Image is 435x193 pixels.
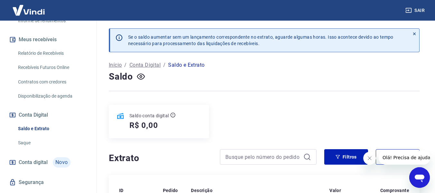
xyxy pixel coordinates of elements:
button: Exportar [376,149,420,165]
a: Saque [15,136,89,150]
p: Se o saldo aumentar sem um lançamento correspondente no extrato, aguarde algumas horas. Isso acon... [128,34,393,47]
iframe: Mensagem da empresa [379,150,430,165]
a: Início [109,61,122,69]
a: Informe de rendimentos [15,14,89,27]
h5: R$ 0,00 [129,120,158,130]
img: Vindi [8,0,50,20]
p: / [124,61,127,69]
h4: Extrato [109,152,212,165]
iframe: Botão para abrir a janela de mensagens [409,167,430,188]
span: Olá! Precisa de ajuda? [4,5,54,10]
a: Recebíveis Futuros Online [15,61,89,74]
a: Conta digitalNovo [8,155,89,170]
button: Meus recebíveis [8,33,89,47]
input: Busque pelo número do pedido [225,152,301,162]
a: Disponibilização de agenda [15,90,89,103]
button: Filtros [324,149,368,165]
a: Relatório de Recebíveis [15,47,89,60]
h4: Saldo [109,70,133,83]
button: Conta Digital [8,108,89,122]
button: Sair [404,5,427,16]
span: Novo [53,157,71,168]
a: Conta Digital [129,61,161,69]
p: / [163,61,165,69]
span: Conta digital [19,158,48,167]
p: Saldo conta digital [129,112,169,119]
a: Contratos com credores [15,75,89,89]
iframe: Fechar mensagem [363,152,376,165]
a: Segurança [8,175,89,189]
p: Saldo e Extrato [168,61,204,69]
a: Saldo e Extrato [15,122,89,135]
